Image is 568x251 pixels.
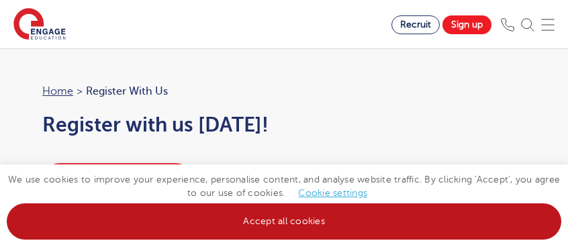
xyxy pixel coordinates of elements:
a: Recruit [391,15,440,34]
a: Cookie settings [298,188,367,198]
img: Search [521,18,534,32]
a: Accept all cookies [7,203,561,240]
nav: breadcrumb [42,83,526,100]
img: Mobile Menu [541,18,555,32]
a: Benefits of working with us [42,163,193,198]
img: Engage Education [13,8,66,42]
h1: Register with us [DATE]! [42,113,526,136]
span: > [77,85,83,97]
a: Home [42,85,73,97]
img: Phone [501,18,514,32]
span: Recruit [400,19,431,30]
span: Register with us [86,83,168,100]
span: We use cookies to improve your experience, personalise content, and analyse website traffic. By c... [7,174,561,226]
a: Sign up [442,15,491,34]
